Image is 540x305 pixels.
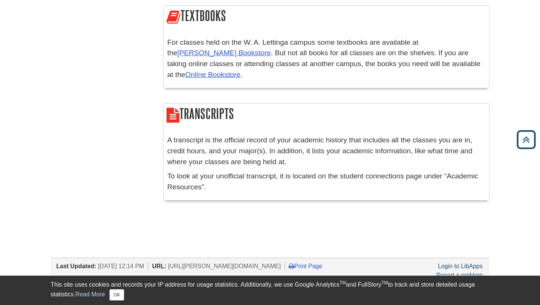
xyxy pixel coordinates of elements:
span: [DATE] 12:14 PM [98,263,144,269]
div: This site uses cookies and records your IP address for usage statistics. Additionally, we use Goo... [51,280,489,300]
span: URL: [152,263,166,269]
a: Report a problem [436,272,483,278]
span: [URL][PERSON_NAME][DOMAIN_NAME] [168,263,281,269]
a: [PERSON_NAME] Bookstore [177,49,271,57]
sup: TM [381,280,388,285]
p: To look at your unofficial transcript, it is located on the student connections page under “Acade... [167,171,485,193]
a: Login to LibApps [438,263,483,269]
a: Print Page [289,263,322,269]
button: Close [109,289,124,300]
sup: TM [339,280,346,285]
a: Back to Top [514,134,538,145]
h2: Textbooks [163,6,489,27]
a: Read More [75,291,105,297]
p: A transcript is the official record of your academic history that includes all the classes you ar... [167,135,485,167]
a: Online Bookstore [185,71,240,79]
span: Last Updated: [56,263,96,269]
h2: Transcripts [163,104,489,125]
p: For classes held on the W. A. Lettinga campus some textbooks are available at the . But not all b... [167,37,485,80]
i: Print Page [289,263,294,269]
